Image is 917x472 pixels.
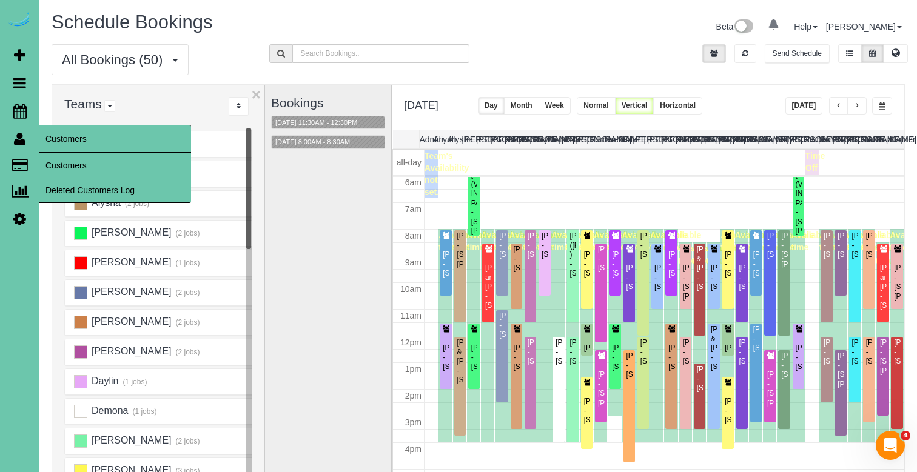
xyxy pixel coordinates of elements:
div: [PERSON_NAME] - [STREET_ADDRESS][PERSON_NAME] [781,231,788,269]
span: 7am [405,204,422,214]
img: New interface [733,19,753,35]
th: [PERSON_NAME] [690,130,705,148]
div: [PERSON_NAME] & [PERSON_NAME] - [STREET_ADDRESS] [696,245,704,291]
span: Available time [566,230,603,252]
div: [PERSON_NAME] and [PERSON_NAME] - [STREET_ADDRESS] [879,264,887,310]
span: All Bookings (50) [62,52,169,67]
div: [PERSON_NAME] - [STREET_ADDRESS][PERSON_NAME] [457,231,464,269]
div: [PERSON_NAME] - [STREET_ADDRESS] [654,264,661,291]
th: [PERSON_NAME] [790,130,804,148]
span: Available time [707,244,744,265]
div: [PERSON_NAME] - [STREET_ADDRESS] [795,344,802,371]
div: [PERSON_NAME] - [STREET_ADDRESS] [583,344,591,371]
th: Lola [747,130,762,148]
span: Available time [777,230,814,252]
div: [PERSON_NAME] - [STREET_ADDRESS] [611,250,619,278]
span: Available time [608,230,645,252]
div: [PERSON_NAME] - [STREET_ADDRESS] [569,338,577,366]
span: Team's Availability not set. [425,151,469,197]
div: [PERSON_NAME] - [STREET_ADDRESS] [724,397,731,425]
div: [PERSON_NAME] - [STREET_ADDRESS] [865,338,873,366]
span: 4 [901,431,910,440]
div: [PERSON_NAME] - [STREET_ADDRESS] [471,344,478,371]
i: Sort Teams [237,102,241,110]
button: Send Schedule [765,44,830,63]
small: (2 jobs) [174,348,200,356]
div: [PERSON_NAME] - [STREET_ADDRESS] [739,338,746,366]
span: [PERSON_NAME] [90,287,171,297]
th: [PERSON_NAME] [562,130,576,148]
div: [PERSON_NAME] - [STREET_ADDRESS] [837,231,844,259]
div: [PERSON_NAME] & [PERSON_NAME] - [STREET_ADDRESS] [457,338,464,385]
div: [PERSON_NAME] - [STREET_ADDRESS] [753,250,760,278]
span: Demona [90,405,128,416]
div: [PERSON_NAME] - [STREET_ADDRESS] [851,338,859,366]
button: [DATE] 8:00AM - 8:30AM [272,136,354,148]
div: [PERSON_NAME] - [STREET_ADDRESS] [442,344,449,371]
th: [PERSON_NAME] [662,130,676,148]
div: [PERSON_NAME] - [STREET_ADDRESS] [597,245,605,273]
span: Available time [580,230,617,252]
span: [PERSON_NAME] [90,435,171,445]
span: 11am [400,311,422,321]
span: 9am [405,258,422,267]
span: Available time [495,230,532,252]
div: [PERSON_NAME] - [STREET_ADDRESS] [640,231,647,259]
div: [PERSON_NAME] - [STREET_ADDRESS] [513,245,520,273]
div: [PERSON_NAME] - [STREET_ADDRESS] [710,264,717,291]
span: Time Off [805,151,825,173]
div: [PERSON_NAME] - [STREET_ADDRESS] [541,231,548,259]
span: [PERSON_NAME] [90,346,171,356]
span: 2pm [405,391,422,401]
th: [PERSON_NAME] [519,130,534,148]
span: Available time [679,244,716,265]
th: [PERSON_NAME] [476,130,491,148]
span: Available time [693,244,730,265]
button: All Bookings (50) [52,44,189,75]
th: [PERSON_NAME] [491,130,505,148]
div: [PERSON_NAME] - [STREET_ADDRESS] [865,231,873,259]
span: [PERSON_NAME] [90,227,171,238]
span: Available time [720,230,757,252]
a: Help [794,22,818,32]
span: Customers [39,125,191,153]
span: Available time [551,230,588,252]
div: [PERSON_NAME] - [STREET_ADDRESS] [499,231,506,259]
span: [PERSON_NAME] [90,316,171,327]
button: [DATE] [785,97,823,115]
div: [PERSON_NAME] - [STREET_ADDRESS] [682,338,690,366]
span: Available time [537,230,574,252]
th: Demona [548,130,562,148]
span: Available time [833,230,870,252]
button: Day [478,97,505,115]
th: [PERSON_NAME] [462,130,477,148]
span: Available time [453,230,490,252]
span: Available time [876,244,913,265]
div: [PERSON_NAME] - [STREET_ADDRESS] [442,250,449,278]
div: [PERSON_NAME] - [STREET_ADDRESS] [626,351,633,379]
th: Esme [590,130,605,148]
button: Vertical [615,97,654,115]
div: [PERSON_NAME] - [STREET_ADDRESS] [753,325,760,353]
div: [PERSON_NAME] - [STREET_ADDRESS] [513,344,520,371]
span: Available time [509,230,546,252]
small: (1 jobs) [121,377,147,386]
small: (2 jobs) [174,288,200,297]
div: [PERSON_NAME] - [STREET_ADDRESS] [611,344,619,371]
th: Daylin [533,130,548,148]
div: [PERSON_NAME] - [STREET_ADDRESS] [739,264,746,291]
h2: [DATE] [404,97,438,112]
span: Available time [664,230,701,252]
ul: Customers [39,153,191,203]
span: Available time [819,230,856,252]
div: [PERSON_NAME] - [STREET_ADDRESS] [851,231,859,259]
div: [PERSON_NAME] - [STREET_ADDRESS][PERSON_NAME] [767,370,774,408]
th: [PERSON_NAME] [719,130,733,148]
th: Siara [861,130,876,148]
span: 12pm [400,337,422,347]
th: [PERSON_NAME] [833,130,847,148]
div: [PERSON_NAME] - [STREET_ADDRESS] [893,338,901,366]
div: [PERSON_NAME] and [PERSON_NAME] - [STREET_ADDRESS] [485,264,492,310]
th: Jada [619,130,633,148]
a: Automaid Logo [7,12,32,29]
